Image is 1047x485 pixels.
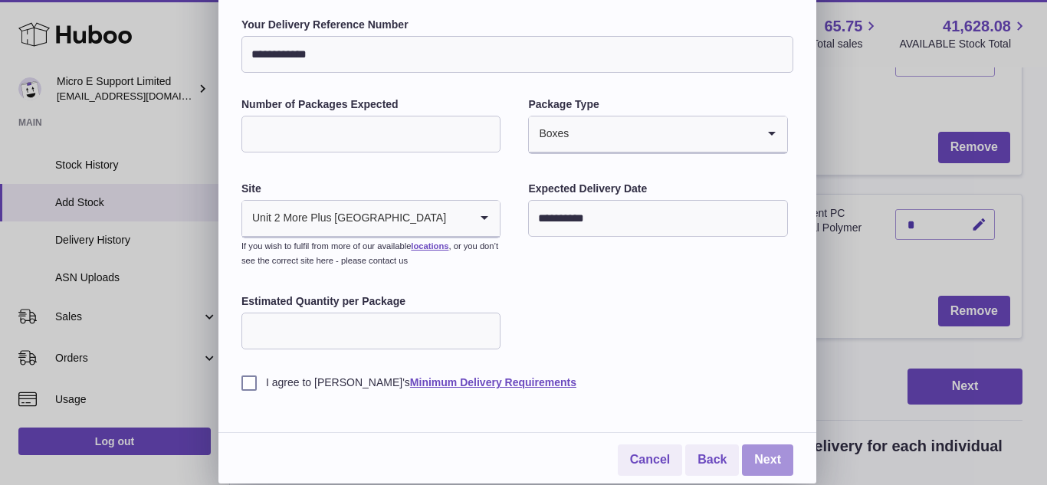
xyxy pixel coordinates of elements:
[528,182,787,196] label: Expected Delivery Date
[569,116,756,152] input: Search for option
[410,376,576,388] a: Minimum Delivery Requirements
[241,241,498,265] small: If you wish to fulfil from more of our available , or you don’t see the correct site here - pleas...
[241,97,501,112] label: Number of Packages Expected
[618,444,682,476] a: Cancel
[411,241,448,251] a: locations
[242,201,447,236] span: Unit 2 More Plus [GEOGRAPHIC_DATA]
[242,201,500,238] div: Search for option
[528,97,787,112] label: Package Type
[529,116,569,152] span: Boxes
[241,294,501,309] label: Estimated Quantity per Package
[241,182,501,196] label: Site
[241,18,793,32] label: Your Delivery Reference Number
[742,444,793,476] a: Next
[685,444,739,476] a: Back
[447,201,469,236] input: Search for option
[529,116,786,153] div: Search for option
[241,375,793,390] label: I agree to [PERSON_NAME]'s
